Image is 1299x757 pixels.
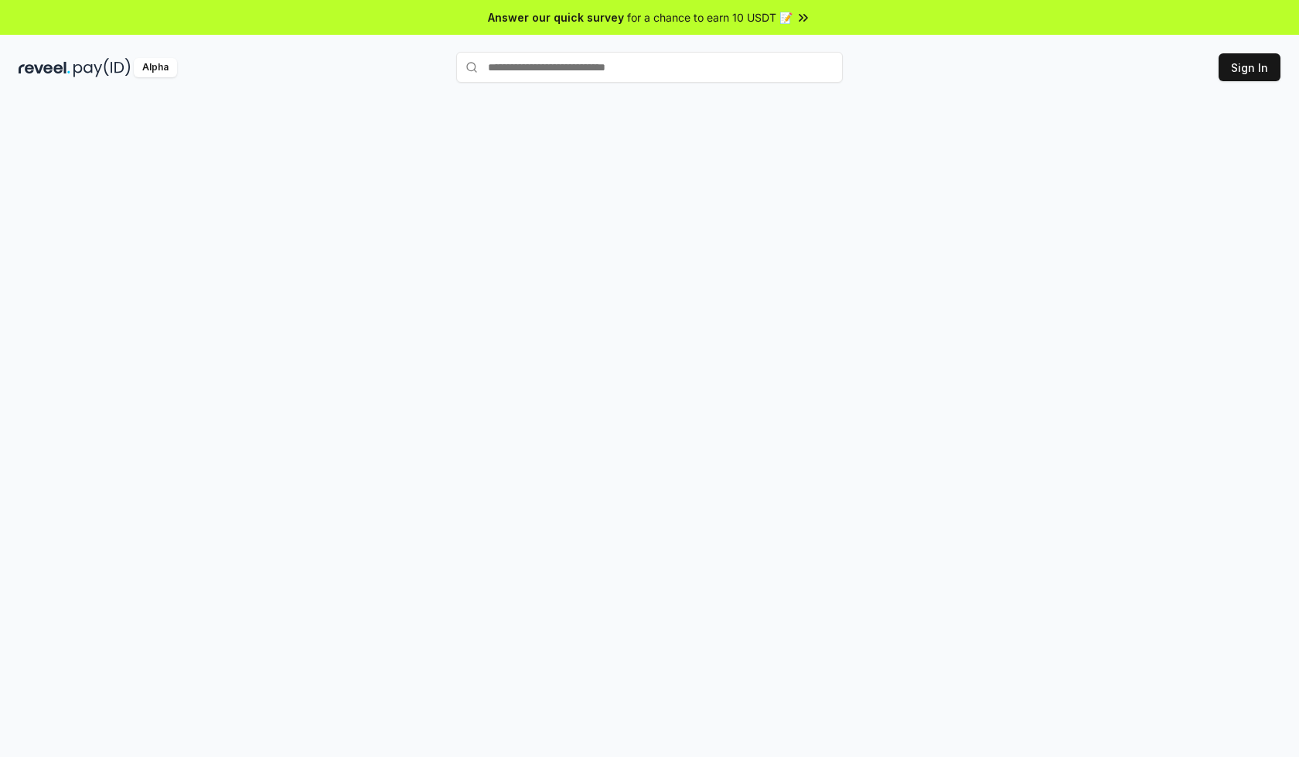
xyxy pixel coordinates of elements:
[73,58,131,77] img: pay_id
[627,9,793,26] span: for a chance to earn 10 USDT 📝
[134,58,177,77] div: Alpha
[19,58,70,77] img: reveel_dark
[1219,53,1280,81] button: Sign In
[488,9,624,26] span: Answer our quick survey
